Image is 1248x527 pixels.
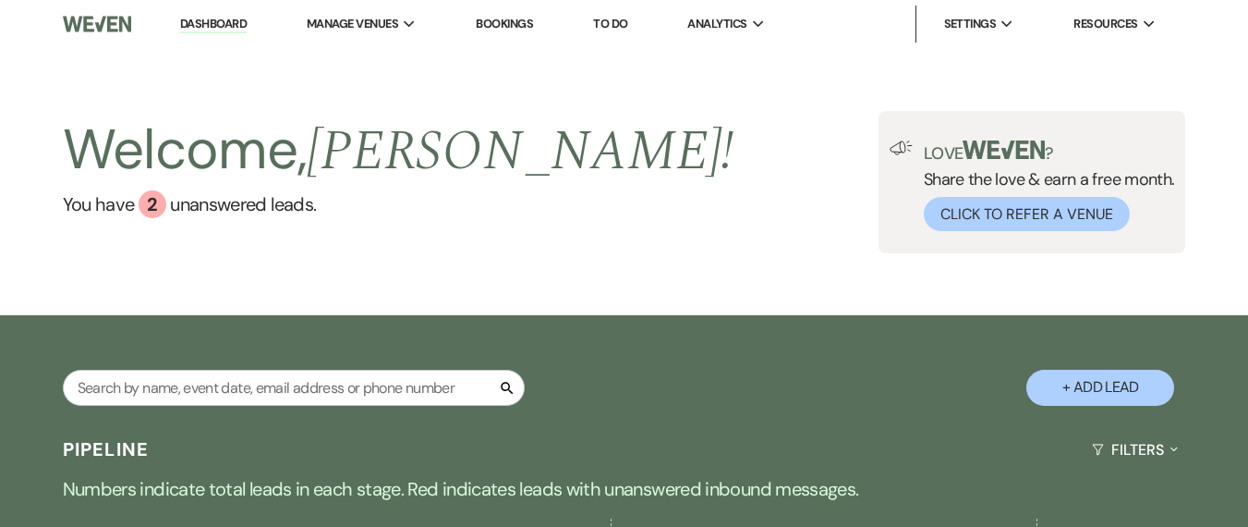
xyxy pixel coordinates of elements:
button: + Add Lead [1026,370,1174,406]
span: Settings [944,15,997,33]
a: You have 2 unanswered leads. [63,190,734,218]
img: weven-logo-green.svg [963,141,1045,159]
span: Manage Venues [307,15,398,33]
span: Resources [1073,15,1137,33]
button: Filters [1084,425,1185,474]
span: [PERSON_NAME] ! [307,109,733,194]
div: Share the love & earn a free month. [913,141,1175,231]
img: loud-speaker-illustration.svg [890,141,913,155]
img: Weven Logo [63,5,132,43]
a: Bookings [476,16,533,31]
a: Dashboard [180,16,247,33]
input: Search by name, event date, email address or phone number [63,370,525,406]
h3: Pipeline [63,436,150,462]
a: To Do [593,16,627,31]
h2: Welcome, [63,111,734,190]
p: Love ? [924,141,1175,162]
span: Analytics [687,15,746,33]
button: Click to Refer a Venue [924,197,1130,231]
div: 2 [139,190,166,218]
